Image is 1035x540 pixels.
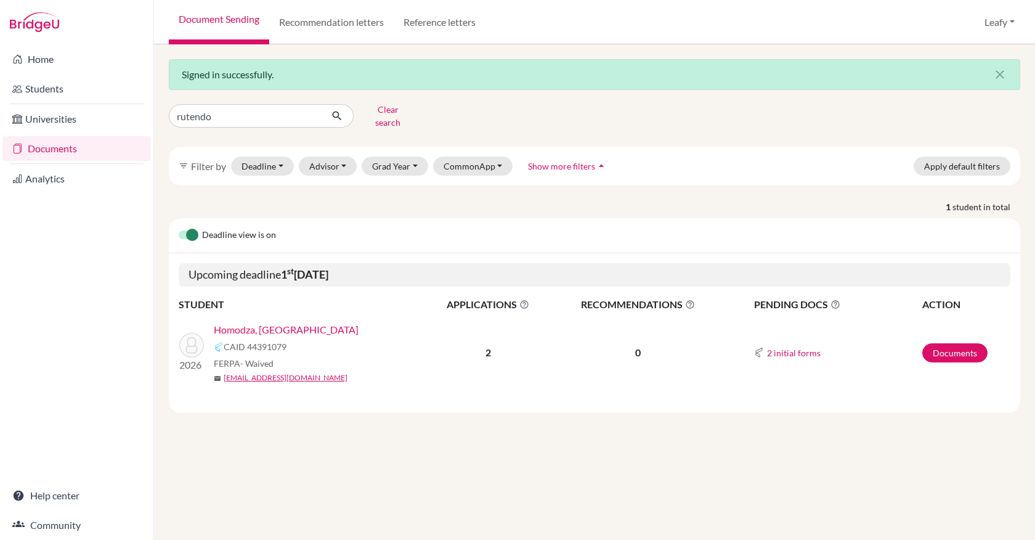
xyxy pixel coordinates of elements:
span: Show more filters [528,161,595,171]
i: close [992,67,1007,82]
i: arrow_drop_up [595,160,607,172]
button: Advisor [299,157,357,176]
input: Find student by name... [169,104,322,128]
span: mail [214,375,221,382]
b: 1 [DATE] [281,268,328,281]
a: Documents [922,343,988,362]
span: Deadline view is on [202,228,276,243]
i: filter_list [179,161,189,171]
img: Bridge-U [10,12,59,32]
h5: Upcoming deadline [179,263,1010,287]
span: CAID 44391079 [224,340,286,353]
a: Universities [2,107,151,131]
a: Documents [2,136,151,161]
img: Common App logo [754,348,764,358]
span: APPLICATIONS [426,297,551,312]
th: ACTION [922,297,1010,313]
button: CommonApp [433,157,513,176]
span: FERPA [214,357,274,370]
button: Deadline [231,157,294,176]
a: Help center [2,483,151,508]
sup: st [287,266,294,276]
button: Close [980,60,1020,89]
div: Signed in successfully. [169,59,1020,90]
b: 2 [485,346,491,358]
th: STUDENT [179,297,425,313]
span: PENDING DOCS [754,297,921,312]
button: 2 initial forms [766,346,821,360]
span: student in total [952,200,1020,213]
p: 2026 [179,358,204,372]
button: Leafy [979,10,1020,34]
a: Students [2,76,151,101]
a: Community [2,513,151,538]
button: Show more filtersarrow_drop_up [517,157,618,176]
img: Common App logo [214,342,224,352]
button: Grad Year [362,157,428,176]
span: RECOMMENDATIONS [552,297,724,312]
a: [EMAIL_ADDRESS][DOMAIN_NAME] [224,372,347,383]
span: Filter by [191,160,226,172]
img: Homodza, Rutendo [179,333,204,358]
p: 0 [552,345,724,360]
span: - Waived [240,358,274,369]
button: Clear search [354,100,422,132]
a: Home [2,47,151,72]
button: Apply default filters [914,157,1010,176]
strong: 1 [946,200,952,213]
a: Analytics [2,166,151,191]
a: Homodza, [GEOGRAPHIC_DATA] [214,322,359,337]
